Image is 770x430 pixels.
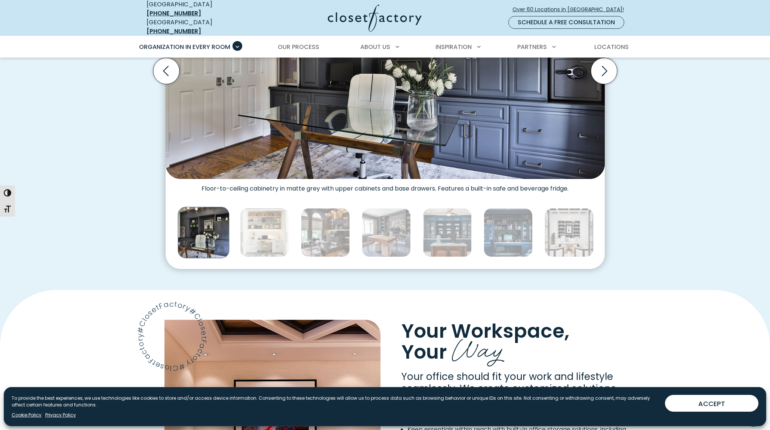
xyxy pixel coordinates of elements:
a: Over 60 Locations in [GEOGRAPHIC_DATA]! [512,3,630,16]
a: Privacy Policy [45,412,76,418]
a: [PHONE_NUMBER] [147,27,201,35]
span: Your [401,338,447,365]
button: Next slide [588,55,620,87]
img: Compact, closet-style workstation with two-tier open shelving, wicker baskets, framed prints, and... [240,208,289,257]
span: Partners [517,43,547,51]
button: Previous slide [150,55,182,87]
span: Your Workspace, [401,317,569,344]
a: [PHONE_NUMBER] [147,9,201,18]
span: Locations [594,43,629,51]
span: Way [452,326,506,368]
a: Cookie Policy [12,412,41,418]
p: To provide the best experiences, we use technologies like cookies to store and/or access device i... [12,395,659,408]
img: Custom home office grey cabinetry with wall safe and mini fridge [178,207,229,259]
img: Built-in blue cabinetry with mesh-front doors and open shelving displays accessories like labeled... [423,208,472,257]
figcaption: Floor-to-ceiling cabinetry in matte grey with upper cabinets and base drawers. Features a built-i... [166,179,605,192]
img: Modern home office with floral accent wallpaper, matte charcoal built-ins, and a light oak desk f... [362,208,411,257]
span: About Us [360,43,390,51]
img: Office wall unit with lower drawers and upper open shelving with black backing. [545,208,594,257]
span: Organization in Every Room [139,43,230,51]
nav: Primary Menu [134,37,636,58]
span: Our Process [278,43,319,51]
img: Custom home office with blue built-ins, glass-front cabinets, adjustable shelving, custom drawer ... [484,208,533,257]
div: [GEOGRAPHIC_DATA] [147,18,255,36]
button: ACCEPT [665,395,758,412]
span: Over 60 Locations in [GEOGRAPHIC_DATA]! [512,6,630,13]
a: Schedule a Free Consultation [508,16,624,29]
img: Sophisticated home office with dark wood cabinetry, metallic backsplash, under-cabinet lighting, ... [301,208,350,257]
img: Closet Factory Logo [328,4,422,32]
span: Inspiration [435,43,472,51]
span: Your office should fit your work and lifestyle seamlessly. We create customized solutions that ma... [401,370,616,420]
